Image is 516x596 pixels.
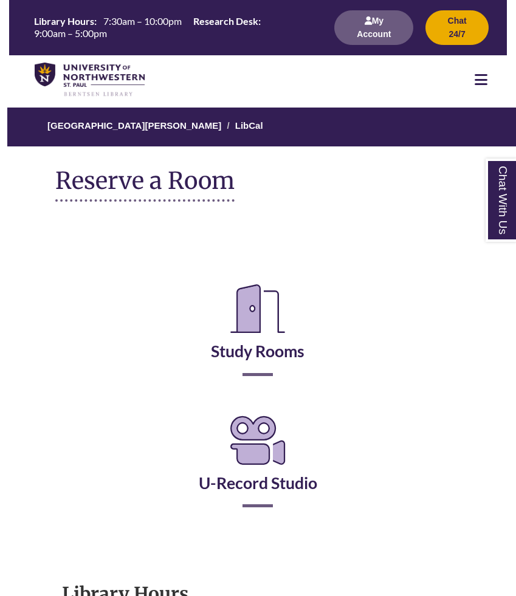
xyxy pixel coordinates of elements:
[34,27,107,39] span: 9:00am – 5:00pm
[35,63,145,97] img: UNWSP Library Logo
[103,15,182,27] span: 7:30am – 10:00pm
[55,232,460,556] div: Reserve a Room
[425,10,489,45] button: Chat 24/7
[47,120,221,131] a: [GEOGRAPHIC_DATA][PERSON_NAME]
[235,120,263,131] a: LibCal
[425,29,489,39] a: Chat 24/7
[55,108,460,146] nav: Breadcrumb
[199,443,317,493] a: U-Record Studio
[55,168,235,202] h1: Reserve a Room
[29,15,320,39] table: Hours Today
[188,15,263,28] th: Research Desk:
[211,311,304,361] a: Study Rooms
[334,10,413,45] button: My Account
[334,29,413,39] a: My Account
[29,15,98,28] th: Library Hours:
[29,15,320,41] a: Hours Today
